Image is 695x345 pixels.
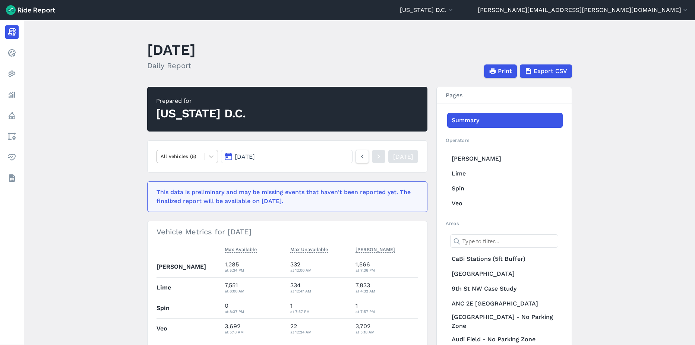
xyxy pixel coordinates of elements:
[356,322,418,335] div: 3,702
[5,88,19,101] a: Analyze
[225,308,284,315] div: at 8:37 PM
[235,153,255,160] span: [DATE]
[148,221,427,242] h3: Vehicle Metrics for [DATE]
[225,281,284,294] div: 7,551
[221,150,352,163] button: [DATE]
[225,322,284,335] div: 3,692
[447,196,563,211] a: Veo
[446,137,563,144] h2: Operators
[356,260,418,273] div: 1,566
[446,220,563,227] h2: Areas
[5,46,19,60] a: Realtime
[447,311,563,332] a: [GEOGRAPHIC_DATA] - No Parking Zone
[447,166,563,181] a: Lime
[157,298,222,318] th: Spin
[225,329,284,335] div: at 5:18 AM
[447,266,563,281] a: [GEOGRAPHIC_DATA]
[290,329,350,335] div: at 12:24 AM
[437,87,572,104] h3: Pages
[5,25,19,39] a: Report
[290,301,350,315] div: 1
[157,188,414,206] div: This data is preliminary and may be missing events that haven't been reported yet. The finalized ...
[498,67,512,76] span: Print
[290,288,350,294] div: at 12:47 AM
[447,296,563,311] a: ANC 2E [GEOGRAPHIC_DATA]
[225,301,284,315] div: 0
[356,329,418,335] div: at 5:18 AM
[290,245,328,253] span: Max Unavailable
[5,151,19,164] a: Health
[225,267,284,273] div: at 5:34 PM
[400,6,454,15] button: [US_STATE] D.C.
[147,39,196,60] h1: [DATE]
[147,60,196,71] h2: Daily Report
[290,308,350,315] div: at 7:57 PM
[290,322,350,335] div: 22
[356,308,418,315] div: at 7:57 PM
[290,281,350,294] div: 334
[225,245,257,253] span: Max Available
[478,6,689,15] button: [PERSON_NAME][EMAIL_ADDRESS][PERSON_NAME][DOMAIN_NAME]
[157,257,222,277] th: [PERSON_NAME]
[356,267,418,273] div: at 7:36 PM
[290,260,350,273] div: 332
[447,251,563,266] a: CaBi Stations (5ft Buffer)
[157,277,222,298] th: Lime
[156,96,246,105] div: Prepared for
[225,288,284,294] div: at 6:00 AM
[447,281,563,296] a: 9th St NW Case Study
[5,130,19,143] a: Areas
[356,301,418,315] div: 1
[388,150,418,163] a: [DATE]
[450,234,558,248] input: Type to filter...
[447,151,563,166] a: [PERSON_NAME]
[156,105,246,122] div: [US_STATE] D.C.
[520,64,572,78] button: Export CSV
[5,109,19,122] a: Policy
[157,318,222,339] th: Veo
[225,245,257,254] button: Max Available
[356,281,418,294] div: 7,833
[447,113,563,128] a: Summary
[5,67,19,80] a: Heatmaps
[447,181,563,196] a: Spin
[290,245,328,254] button: Max Unavailable
[484,64,517,78] button: Print
[5,171,19,185] a: Datasets
[534,67,567,76] span: Export CSV
[6,5,55,15] img: Ride Report
[356,288,418,294] div: at 4:32 AM
[225,260,284,273] div: 1,285
[356,245,395,254] button: [PERSON_NAME]
[356,245,395,253] span: [PERSON_NAME]
[290,267,350,273] div: at 12:00 AM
